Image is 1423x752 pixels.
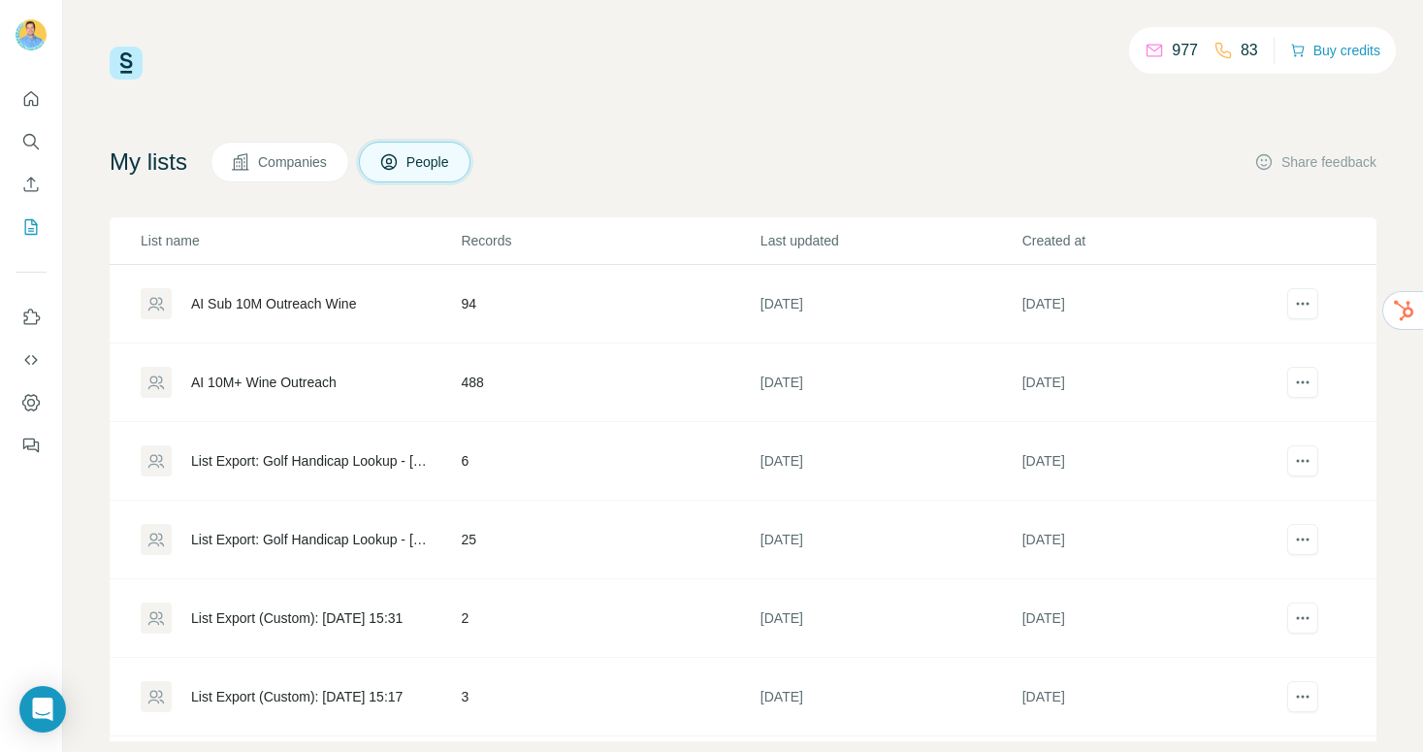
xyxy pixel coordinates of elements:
td: 3 [460,658,759,736]
h4: My lists [110,147,187,178]
td: [DATE] [1021,422,1283,501]
td: 2 [460,579,759,658]
button: Enrich CSV [16,167,47,202]
button: actions [1287,445,1318,476]
td: [DATE] [1021,265,1283,343]
td: [DATE] [1021,658,1283,736]
span: People [406,152,451,172]
button: Search [16,124,47,159]
div: List Export (Custom): [DATE] 15:17 [191,687,403,706]
button: actions [1287,288,1318,319]
td: [DATE] [760,658,1021,736]
td: [DATE] [1021,501,1283,579]
div: AI 10M+ Wine Outreach [191,373,337,392]
td: [DATE] [1021,579,1283,658]
td: [DATE] [760,265,1021,343]
td: 25 [460,501,759,579]
td: [DATE] [760,579,1021,658]
button: Buy credits [1290,37,1380,64]
div: List Export: Golf Handicap Lookup - [DATE] 18:35 [191,530,428,549]
div: AI Sub 10M Outreach Wine [191,294,356,313]
button: Quick start [16,82,47,116]
td: 6 [460,422,759,501]
button: Use Surfe on LinkedIn [16,300,47,335]
button: actions [1287,681,1318,712]
p: 977 [1172,39,1198,62]
div: List Export (Custom): [DATE] 15:31 [191,608,403,628]
td: 488 [460,343,759,422]
td: [DATE] [1021,343,1283,422]
span: Companies [258,152,329,172]
img: Surfe Logo [110,47,143,80]
button: Share feedback [1254,152,1376,172]
button: My lists [16,210,47,245]
button: Feedback [16,428,47,463]
p: 83 [1241,39,1258,62]
td: [DATE] [760,501,1021,579]
td: [DATE] [760,422,1021,501]
img: Avatar [16,19,47,50]
p: List name [141,231,459,250]
div: List Export: Golf Handicap Lookup - [DATE] 18:35 [191,451,428,471]
button: Use Surfe API [16,343,47,377]
button: actions [1287,524,1318,555]
button: Dashboard [16,385,47,420]
button: actions [1287,367,1318,398]
p: Records [461,231,758,250]
div: Open Intercom Messenger [19,686,66,733]
td: [DATE] [760,343,1021,422]
p: Last updated [760,231,1020,250]
button: actions [1287,603,1318,634]
td: 94 [460,265,759,343]
p: Created at [1022,231,1282,250]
